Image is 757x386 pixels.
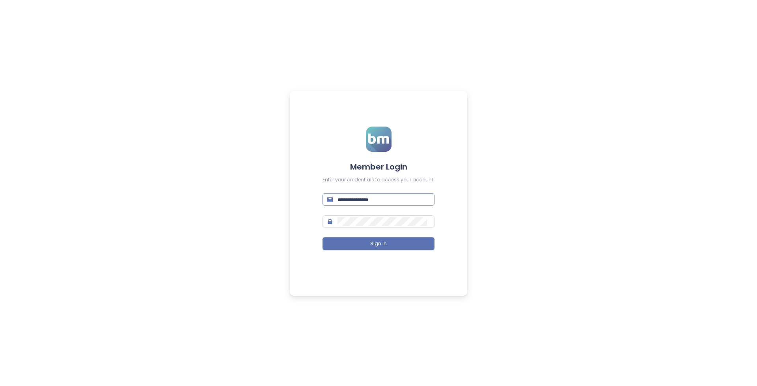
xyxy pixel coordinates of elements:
[327,197,333,202] span: mail
[327,219,333,224] span: lock
[366,127,392,152] img: logo
[370,240,387,248] span: Sign In
[323,161,434,172] h4: Member Login
[323,176,434,184] div: Enter your credentials to access your account.
[323,237,434,250] button: Sign In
